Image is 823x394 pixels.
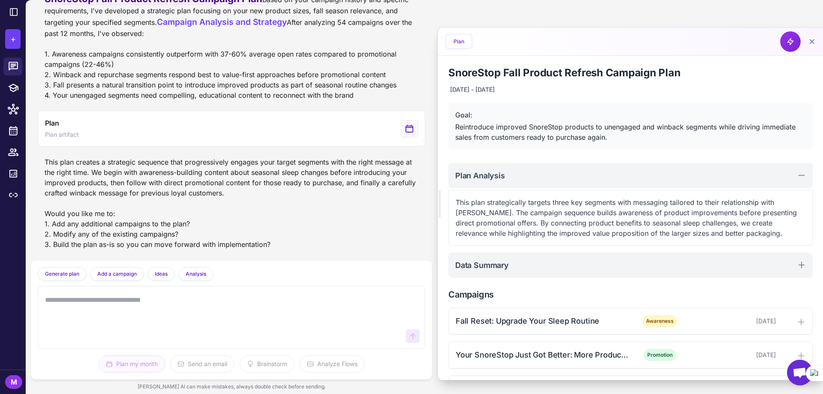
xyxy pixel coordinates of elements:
h2: Campaigns [448,288,813,301]
button: Add a campaign [90,267,144,281]
span: Awareness [643,315,677,327]
div: [DATE] [691,316,776,326]
button: Plan my month [99,355,165,373]
button: Brainstorm [240,355,294,373]
div: [PERSON_NAME] AI can make mistakes, always double check before sending. [31,379,432,394]
div: Reintroduce improved SnoreStop products to unengaged and winback segments while driving immediate... [455,122,806,142]
p: This plan strategically targets three key segments with messaging tailored to their relationship ... [456,197,805,238]
button: + [5,29,21,49]
button: Analysis [178,267,213,281]
div: Goal: [455,110,806,120]
div: Your SnoreStop Just Got Better: More Product, Same Price [456,349,629,361]
div: Fall Reset: Upgrade Your Sleep Routine [456,315,629,327]
a: Open chat [787,360,813,385]
div: [DATE] - [DATE] [448,83,496,96]
span: Plan [45,118,59,128]
button: View generated Plan [38,111,425,147]
button: Generate plan [38,267,87,281]
span: Generate plan [45,270,79,278]
span: + [10,33,16,45]
span: Add a campaign [97,270,137,278]
button: Analyze Flows [300,355,365,373]
div: This plan creates a strategic sequence that progressively engages your target segments with the r... [38,153,425,253]
span: Plan artifact [45,130,79,139]
span: Campaign Analysis and Strategy [157,17,287,27]
button: Plan [447,35,471,48]
h2: Plan Analysis [455,170,505,181]
h2: Data Summary [455,259,509,271]
button: Ideas [147,267,175,281]
div: M [5,375,22,389]
span: Ideas [155,270,168,278]
div: [DATE] [691,350,776,360]
span: Analysis [186,270,206,278]
h1: SnoreStop Fall Product Refresh Campaign Plan [448,66,813,80]
span: Promotion [644,349,676,361]
button: Send an email [170,355,234,373]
